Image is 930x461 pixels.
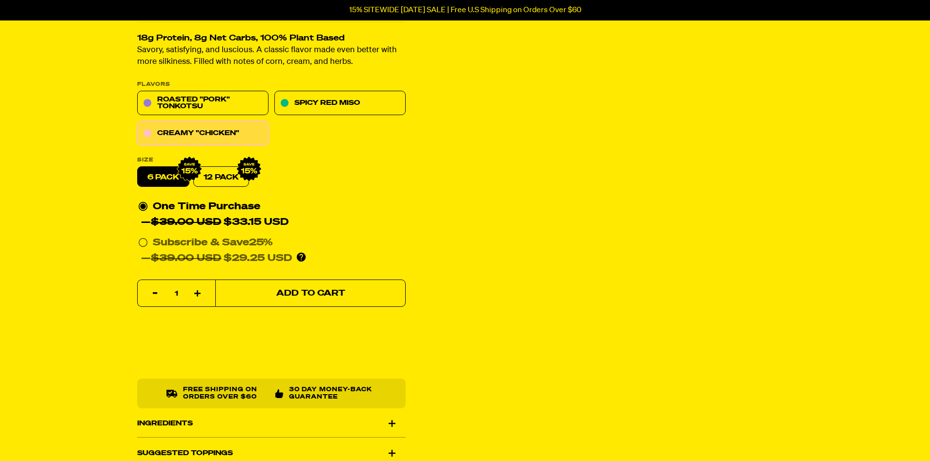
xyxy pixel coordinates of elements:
[349,6,581,15] p: 15% SITEWIDE [DATE] SALE | Free U.S Shipping on Orders Over $60
[137,91,269,116] a: Roasted "Pork" Tonkotsu
[138,199,405,230] div: One Time Purchase
[151,254,221,263] del: $39.00 USD
[137,82,406,87] p: Flavors
[151,218,221,227] del: $39.00 USD
[141,251,292,266] div: — $29.25 USD
[137,45,406,68] p: Savory, satisfying, and luscious. A classic flavor made even better with more silkiness. Filled w...
[276,289,345,298] span: Add to Cart
[137,158,406,163] label: Size
[215,280,406,307] button: Add to Cart
[137,121,269,146] a: Creamy "Chicken"
[137,167,189,187] label: 6 pack
[153,235,273,251] div: Subscribe & Save
[249,238,273,248] span: 25%
[236,157,262,182] img: IMG_9632.png
[137,35,406,43] h2: 18g Protein, 8g Net Carbs, 100% Plant Based
[141,215,289,230] div: — $33.15 USD
[183,387,267,401] p: Free shipping on orders over $60
[274,91,406,116] a: Spicy Red Miso
[144,281,209,308] input: quantity
[137,410,406,437] div: Ingredients
[177,157,202,182] img: IMG_9632.png
[289,387,376,401] p: 30 Day Money-Back Guarantee
[193,167,249,187] a: 12 Pack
